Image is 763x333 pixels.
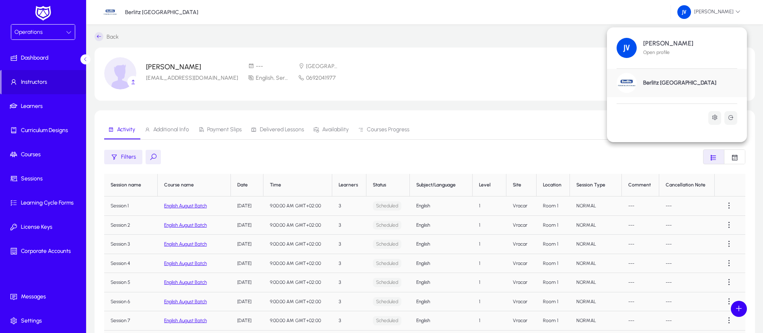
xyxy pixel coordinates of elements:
a: [PERSON_NAME]Open profile [607,34,747,62]
h1: [PERSON_NAME] [643,40,693,47]
img: Jelena [617,38,637,58]
h1: Berlitz [GEOGRAPHIC_DATA] [643,79,716,87]
img: Berlitz Serbia [617,73,637,93]
p: Open profile [643,49,693,56]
